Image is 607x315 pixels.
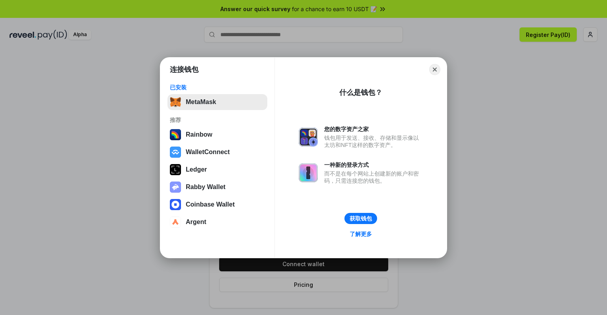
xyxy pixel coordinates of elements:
h1: 连接钱包 [170,65,198,74]
div: Rabby Wallet [186,184,226,191]
div: 而不是在每个网站上创建新的账户和密码，只需连接您的钱包。 [324,170,423,184]
div: 一种新的登录方式 [324,161,423,168]
img: svg+xml,%3Csvg%20width%3D%2228%22%20height%3D%2228%22%20viewBox%3D%220%200%2028%2028%22%20fill%3D... [170,147,181,158]
div: 推荐 [170,116,265,124]
button: WalletConnect [167,144,267,160]
div: 钱包用于发送、接收、存储和显示像以太坊和NFT这样的数字资产。 [324,134,423,149]
div: 了解更多 [350,230,372,238]
div: 您的数字资产之家 [324,126,423,133]
div: MetaMask [186,99,216,106]
img: svg+xml,%3Csvg%20fill%3D%22none%22%20height%3D%2233%22%20viewBox%3D%220%200%2035%2033%22%20width%... [170,97,181,108]
button: Rainbow [167,127,267,143]
button: Argent [167,214,267,230]
button: MetaMask [167,94,267,110]
img: svg+xml,%3Csvg%20xmlns%3D%22http%3A%2F%2Fwww.w3.org%2F2000%2Fsvg%22%20width%3D%2228%22%20height%3... [170,164,181,175]
div: 获取钱包 [350,215,372,222]
img: svg+xml,%3Csvg%20xmlns%3D%22http%3A%2F%2Fwww.w3.org%2F2000%2Fsvg%22%20fill%3D%22none%22%20viewBox... [170,182,181,193]
button: Rabby Wallet [167,179,267,195]
div: Coinbase Wallet [186,201,235,208]
a: 了解更多 [345,229,377,239]
div: 已安装 [170,84,265,91]
img: svg+xml,%3Csvg%20width%3D%2228%22%20height%3D%2228%22%20viewBox%3D%220%200%2028%2028%22%20fill%3D... [170,216,181,228]
button: 获取钱包 [344,213,377,224]
div: Rainbow [186,131,212,138]
div: Argent [186,218,206,226]
div: Ledger [186,166,207,173]
button: Close [429,64,440,75]
div: WalletConnect [186,149,230,156]
button: Ledger [167,162,267,178]
img: svg+xml,%3Csvg%20xmlns%3D%22http%3A%2F%2Fwww.w3.org%2F2000%2Fsvg%22%20fill%3D%22none%22%20viewBox... [299,163,318,182]
div: 什么是钱包？ [339,88,382,97]
img: svg+xml,%3Csvg%20width%3D%22120%22%20height%3D%22120%22%20viewBox%3D%220%200%20120%20120%22%20fil... [170,129,181,140]
img: svg+xml,%3Csvg%20xmlns%3D%22http%3A%2F%2Fwww.w3.org%2F2000%2Fsvg%22%20fill%3D%22none%22%20viewBox... [299,128,318,147]
button: Coinbase Wallet [167,197,267,213]
img: svg+xml,%3Csvg%20width%3D%2228%22%20height%3D%2228%22%20viewBox%3D%220%200%2028%2028%22%20fill%3D... [170,199,181,210]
